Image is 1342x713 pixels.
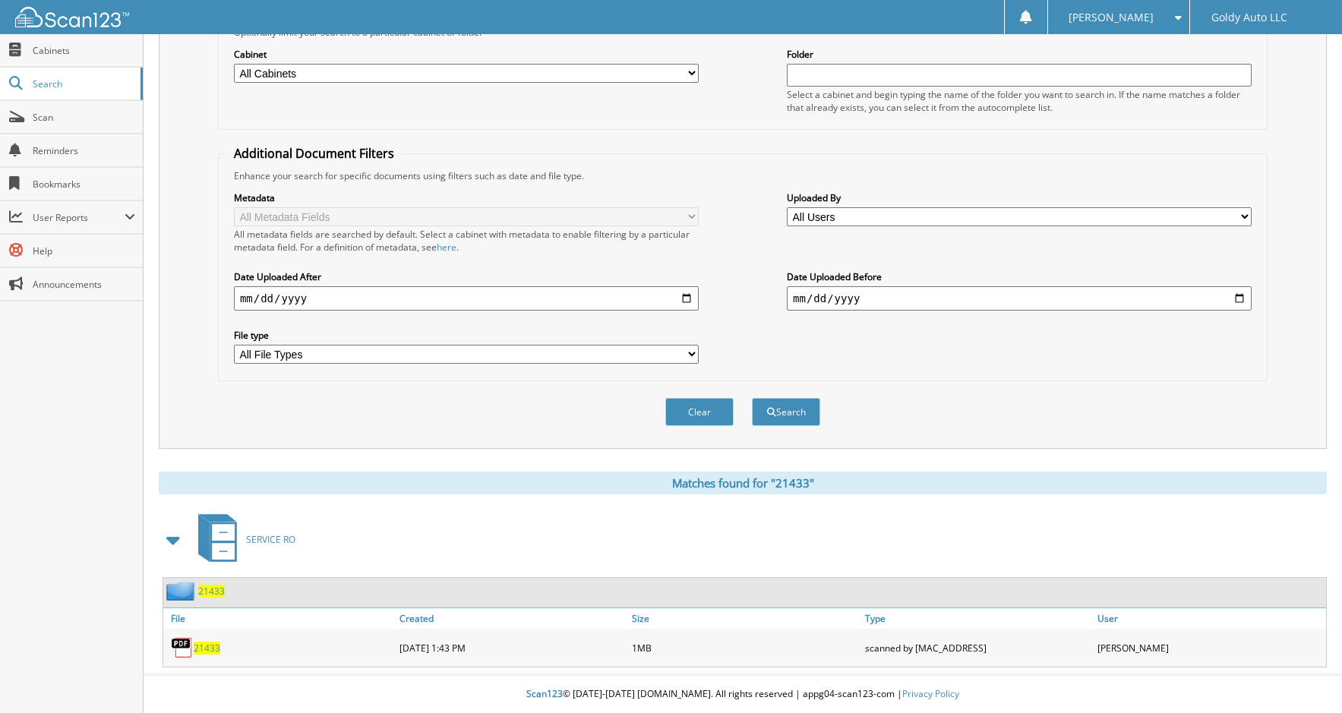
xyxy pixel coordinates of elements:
a: here [437,241,456,254]
img: folder2.png [166,582,198,601]
label: Folder [787,48,1252,61]
a: File [163,608,396,629]
button: Clear [665,398,734,426]
span: [PERSON_NAME] [1069,13,1154,22]
div: © [DATE]-[DATE] [DOMAIN_NAME]. All rights reserved | appg04-scan123-com | [144,676,1342,713]
span: Scan [33,111,135,124]
div: 1MB [628,633,860,663]
a: Created [396,608,628,629]
span: Scan123 [526,687,563,700]
span: SERVICE RO [246,533,295,546]
a: User [1094,608,1326,629]
a: Privacy Policy [902,687,959,700]
span: Goldy Auto LLC [1211,13,1287,22]
span: Bookmarks [33,178,135,191]
legend: Additional Document Filters [226,145,402,162]
span: User Reports [33,211,125,224]
div: [PERSON_NAME] [1094,633,1326,663]
a: SERVICE RO [189,510,295,569]
span: Reminders [33,144,135,157]
label: Cabinet [234,48,699,61]
a: 21433 [194,642,220,655]
label: Metadata [234,191,699,204]
img: PDF.png [171,636,194,659]
span: Cabinets [33,44,135,57]
a: 21433 [198,585,225,598]
label: File type [234,329,699,342]
input: end [787,286,1252,311]
a: Type [861,608,1094,629]
input: start [234,286,699,311]
div: Enhance your search for specific documents using filters such as date and file type. [226,169,1259,182]
button: Search [752,398,820,426]
label: Uploaded By [787,191,1252,204]
span: Announcements [33,278,135,291]
div: All metadata fields are searched by default. Select a cabinet with metadata to enable filtering b... [234,228,699,254]
div: Select a cabinet and begin typing the name of the folder you want to search in. If the name match... [787,88,1252,114]
div: Matches found for "21433" [159,472,1327,494]
img: scan123-logo-white.svg [15,7,129,27]
label: Date Uploaded Before [787,270,1252,283]
div: [DATE] 1:43 PM [396,633,628,663]
span: Help [33,245,135,257]
label: Date Uploaded After [234,270,699,283]
span: Search [33,77,133,90]
div: scanned by [MAC_ADDRESS] [861,633,1094,663]
a: Size [628,608,860,629]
